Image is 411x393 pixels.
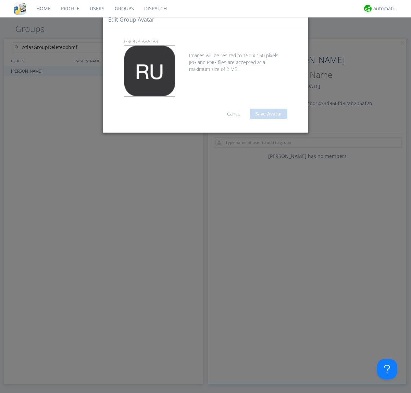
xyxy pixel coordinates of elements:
[124,46,175,96] img: 373638.png
[373,5,399,12] div: automation+atlas
[124,45,287,73] div: Images will be resized to 150 x 150 pixels. JPG and PNG files are accepted at a maximum size of 2...
[250,109,287,119] button: Save Avatar
[364,5,372,12] img: d2d01cd9b4174d08988066c6d424eccd
[108,16,154,24] h4: Edit group Avatar
[227,110,241,117] a: Cancel
[119,38,292,45] p: group Avatar
[14,2,26,15] img: cddb5a64eb264b2086981ab96f4c1ba7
